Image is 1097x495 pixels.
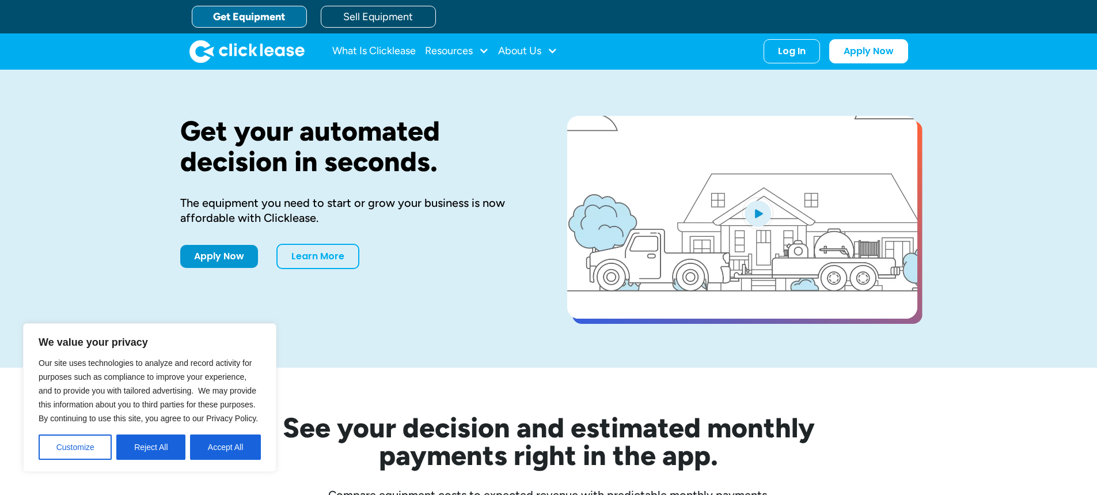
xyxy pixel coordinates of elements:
[321,6,436,28] a: Sell Equipment
[189,40,305,63] a: home
[742,197,773,229] img: Blue play button logo on a light blue circular background
[39,358,258,423] span: Our site uses technologies to analyze and record activity for purposes such as compliance to impr...
[190,434,261,460] button: Accept All
[829,39,908,63] a: Apply Now
[39,335,261,349] p: We value your privacy
[332,40,416,63] a: What Is Clicklease
[425,40,489,63] div: Resources
[226,414,871,469] h2: See your decision and estimated monthly payments right in the app.
[189,40,305,63] img: Clicklease logo
[23,323,276,472] div: We value your privacy
[116,434,185,460] button: Reject All
[180,195,530,225] div: The equipment you need to start or grow your business is now affordable with Clicklease.
[567,116,917,319] a: open lightbox
[778,46,806,57] div: Log In
[498,40,557,63] div: About Us
[192,6,307,28] a: Get Equipment
[180,245,258,268] a: Apply Now
[180,116,530,177] h1: Get your automated decision in seconds.
[39,434,112,460] button: Customize
[276,244,359,269] a: Learn More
